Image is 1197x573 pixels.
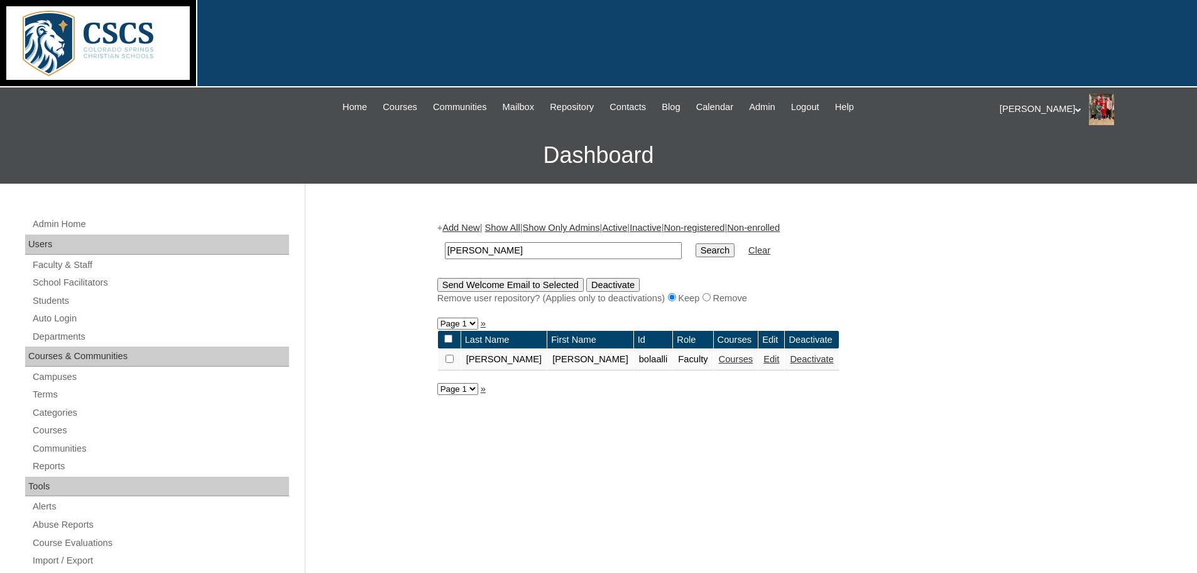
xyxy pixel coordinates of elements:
[31,441,289,457] a: Communities
[547,331,633,349] td: First Name
[31,517,289,533] a: Abuse Reports
[481,318,486,328] a: »
[433,100,487,114] span: Communities
[461,349,547,370] td: [PERSON_NAME]
[835,100,854,114] span: Help
[437,278,584,292] input: Send Welcome Email to Selected
[445,242,682,259] input: Search
[1000,94,1184,125] div: [PERSON_NAME]
[655,100,686,114] a: Blog
[481,384,486,394] a: »
[31,499,289,515] a: Alerts
[714,331,758,349] td: Courses
[743,100,782,114] a: Admin
[496,100,541,114] a: Mailbox
[634,331,673,349] td: Id
[550,100,594,114] span: Repository
[31,216,289,232] a: Admin Home
[31,369,289,385] a: Campuses
[547,349,633,370] td: [PERSON_NAME]
[1089,94,1114,125] img: Stephanie Phillips
[586,278,640,292] input: Deactivate
[485,223,520,233] a: Show All
[727,223,780,233] a: Non-enrolled
[25,477,289,497] div: Tools
[31,387,289,403] a: Terms
[31,459,289,474] a: Reports
[31,293,289,309] a: Students
[442,223,479,233] a: Add New
[25,235,289,255] div: Users
[31,275,289,291] a: School Facilitators
[6,127,1191,184] h3: Dashboard
[6,6,190,80] img: logo-white.png
[544,100,600,114] a: Repository
[690,100,740,114] a: Calendar
[602,223,627,233] a: Active
[791,100,819,114] span: Logout
[673,349,713,370] td: Faculty
[523,223,600,233] a: Show Only Admins
[603,100,652,114] a: Contacts
[719,354,753,364] a: Courses
[437,221,1059,304] div: + | | | | | |
[634,349,673,370] td: bolaalli
[664,223,724,233] a: Non-registered
[696,243,735,257] input: Search
[31,257,289,273] a: Faculty & Staff
[437,292,1059,305] div: Remove user repository? (Applies only to deactivations) Keep Remove
[662,100,680,114] span: Blog
[503,100,535,114] span: Mailbox
[342,100,367,114] span: Home
[630,223,662,233] a: Inactive
[461,331,547,349] td: Last Name
[336,100,373,114] a: Home
[31,535,289,551] a: Course Evaluations
[383,100,417,114] span: Courses
[790,354,833,364] a: Deactivate
[31,329,289,345] a: Departments
[763,354,779,364] a: Edit
[25,347,289,367] div: Courses & Communities
[31,311,289,326] a: Auto Login
[748,245,770,255] a: Clear
[696,100,733,114] span: Calendar
[673,331,713,349] td: Role
[609,100,646,114] span: Contacts
[785,100,826,114] a: Logout
[31,405,289,421] a: Categories
[758,331,784,349] td: Edit
[376,100,424,114] a: Courses
[749,100,775,114] span: Admin
[785,331,838,349] td: Deactivate
[427,100,493,114] a: Communities
[31,423,289,438] a: Courses
[31,553,289,569] a: Import / Export
[829,100,860,114] a: Help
